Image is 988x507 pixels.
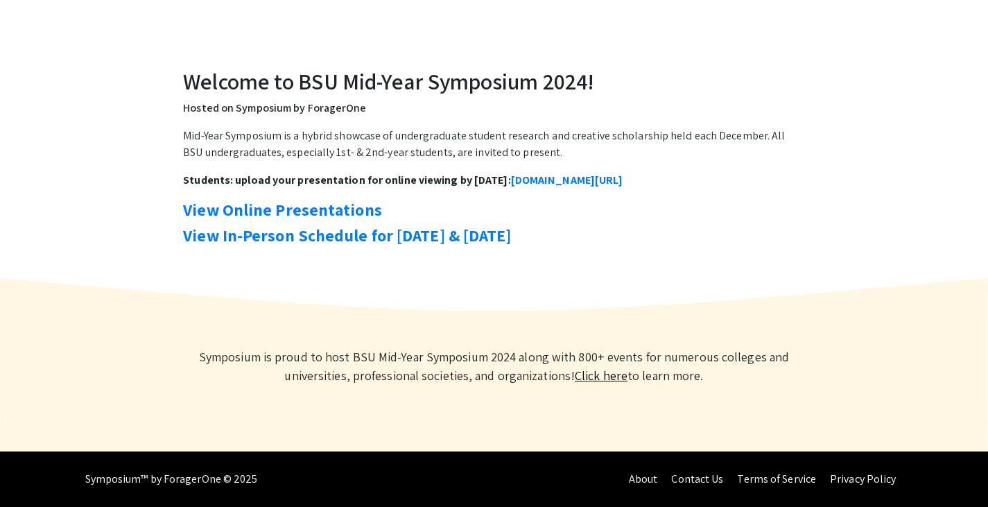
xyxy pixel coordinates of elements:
a: About [629,472,658,486]
strong: Students: upload your presentation for online viewing by [DATE]: [183,173,623,187]
p: Hosted on Symposium by ForagerOne [183,100,805,117]
a: [DOMAIN_NAME][URL] [511,173,623,187]
p: Mid-Year Symposium is a hybrid showcase of undergraduate student research and creative scholarshi... [183,128,805,161]
a: Privacy Policy [830,472,896,486]
h2: Welcome to BSU Mid-Year Symposium 2024! [183,68,805,94]
a: View Online Presentations [183,198,382,221]
a: View In-Person Schedule for [DATE] & [DATE] [183,224,511,246]
div: Symposium™ by ForagerOne © 2025 [85,452,258,507]
iframe: Chat [10,445,59,497]
a: Contact Us [671,472,723,486]
a: Terms of Service [737,472,816,486]
a: Learn more about Symposium [575,368,627,384]
p: Symposium is proud to host BSU Mid-Year Symposium 2024 along with 800+ events for numerous colleg... [196,347,792,385]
